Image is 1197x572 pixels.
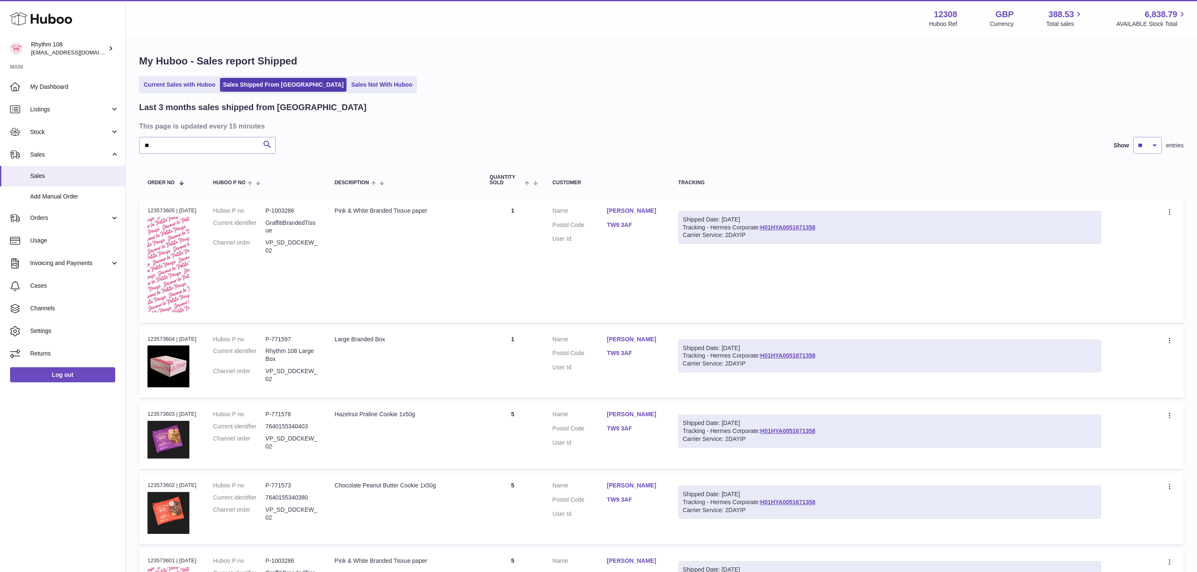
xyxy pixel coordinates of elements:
a: 388.53 Total sales [1046,9,1083,28]
dd: P-771573 [266,482,318,490]
span: Orders [30,214,110,222]
span: Invoicing and Payments [30,259,110,267]
div: Huboo Ref [929,20,957,28]
img: 123081684746041.JPG [147,421,189,459]
div: Carrier Service: 2DAYIP [683,360,1096,368]
div: Tracking - Hermes Corporate: [678,486,1101,519]
td: 5 [481,473,544,544]
a: Sales Shipped From [GEOGRAPHIC_DATA] [220,78,346,92]
a: TW9 3AF [607,221,662,229]
a: H01HYA0051671358 [760,352,815,359]
span: Cases [30,282,119,290]
div: Tracking - Hermes Corporate: [678,340,1101,373]
img: 123081684746069.JPG [147,492,189,534]
td: 1 [481,198,544,323]
strong: GBP [995,9,1013,20]
dt: User Id [553,439,607,447]
span: Usage [30,237,119,245]
dd: 7640155340403 [266,423,318,430]
a: [PERSON_NAME] [607,482,662,490]
div: Carrier Service: 2DAYIP [683,506,1096,514]
a: TW9 3AF [607,349,662,357]
img: orders@rhythm108.com [10,42,23,55]
img: 123081684744870.jpg [147,345,189,387]
dd: P-1003286 [266,207,318,215]
strong: 12308 [934,9,957,20]
div: 123573602 | [DATE] [147,482,196,489]
div: Pink & White Branded Tissue paper [335,557,473,565]
a: H01HYA0051671358 [760,499,815,505]
dt: Name [553,482,607,492]
span: 388.53 [1048,9,1074,20]
span: Huboo P no [213,180,246,186]
span: [EMAIL_ADDRESS][DOMAIN_NAME] [31,49,123,56]
div: Carrier Service: 2DAYIP [683,435,1096,443]
a: H01HYA0051671358 [760,428,815,434]
dt: Channel order [213,506,266,522]
dt: Current identifier [213,347,266,363]
dd: P-1003286 [266,557,318,565]
dt: Huboo P no [213,482,266,490]
dt: Channel order [213,239,266,255]
div: Rhythm 108 [31,41,106,57]
dt: Name [553,557,607,567]
a: [PERSON_NAME] [607,335,662,343]
img: 1723031163.JPG [147,217,189,312]
dt: Channel order [213,435,266,451]
dt: Current identifier [213,219,266,235]
a: [PERSON_NAME] [607,207,662,215]
div: Carrier Service: 2DAYIP [683,231,1096,239]
dd: 7640155340380 [266,494,318,502]
a: 6,838.79 AVAILABLE Stock Total [1116,9,1187,28]
dt: Name [553,207,607,217]
span: Listings [30,106,110,113]
a: H01HYA0051671358 [760,224,815,231]
td: 1 [481,327,544,398]
dd: GraffitiBrandedTissue [266,219,318,235]
div: Tracking [678,180,1101,186]
div: 123573601 | [DATE] [147,557,196,564]
dd: VP_SD_DDCKEW_02 [266,367,318,383]
span: My Dashboard [30,83,119,91]
span: Stock [30,128,110,136]
dt: Huboo P no [213,410,266,418]
a: TW9 3AF [607,425,662,433]
h2: Last 3 months sales shipped from [GEOGRAPHIC_DATA] [139,102,367,113]
span: Sales [30,172,119,180]
span: Sales [30,151,110,159]
dt: Huboo P no [213,557,266,565]
label: Show [1114,142,1129,149]
a: [PERSON_NAME] [607,557,662,565]
span: AVAILABLE Stock Total [1116,20,1187,28]
a: TW9 3AF [607,496,662,504]
div: Hazelnut Praline Cookie 1x50g [335,410,473,418]
dd: VP_SD_DDCKEW_02 [266,239,318,255]
td: 5 [481,402,544,469]
div: Pink & White Branded Tissue paper [335,207,473,215]
span: Total sales [1046,20,1083,28]
span: Channels [30,304,119,312]
dt: User Id [553,510,607,518]
dt: Huboo P no [213,335,266,343]
div: Tracking - Hermes Corporate: [678,415,1101,448]
dt: User Id [553,235,607,243]
a: [PERSON_NAME] [607,410,662,418]
div: Chocolate Peanut Butter Cookie 1x50g [335,482,473,490]
dd: VP_SD_DDCKEW_02 [266,435,318,451]
a: Sales Not With Huboo [348,78,415,92]
div: 123573603 | [DATE] [147,410,196,418]
span: Description [335,180,369,186]
dt: Name [553,335,607,345]
dt: Postal Code [553,221,607,231]
dd: P-771597 [266,335,318,343]
div: Currency [990,20,1014,28]
dd: P-771576 [266,410,318,418]
span: Order No [147,180,175,186]
dt: Channel order [213,367,266,383]
h1: My Huboo - Sales report Shipped [139,54,1184,68]
div: Shipped Date: [DATE] [683,344,1096,352]
span: entries [1166,142,1184,149]
div: Large Branded Box [335,335,473,343]
div: Shipped Date: [DATE] [683,490,1096,498]
span: Settings [30,327,119,335]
